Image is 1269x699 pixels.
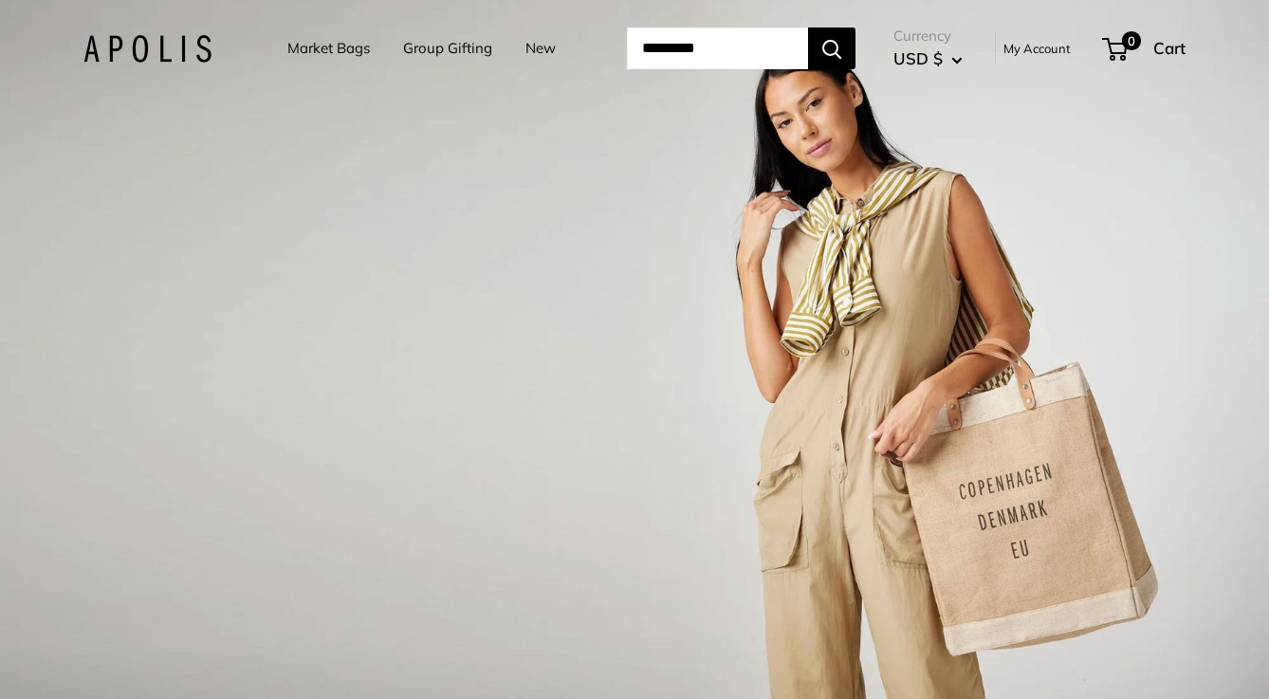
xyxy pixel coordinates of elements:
a: New [525,35,556,62]
button: USD $ [893,44,963,74]
a: Group Gifting [403,35,492,62]
span: 0 [1122,31,1141,50]
input: Search... [627,28,808,69]
a: 0 Cart [1104,33,1186,64]
a: Market Bags [287,35,370,62]
span: Currency [893,23,963,49]
img: Apolis [83,35,211,63]
span: Cart [1153,38,1186,58]
a: My Account [1003,37,1071,60]
button: Search [808,28,855,69]
span: USD $ [893,48,943,68]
